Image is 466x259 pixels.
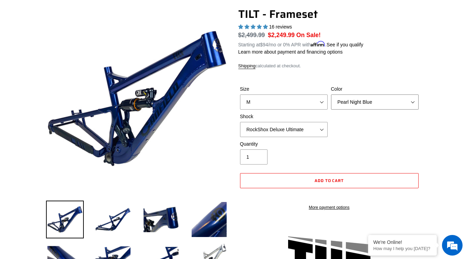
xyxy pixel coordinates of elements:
label: Quantity [240,140,328,148]
textarea: Type your message and hit 'Enter' [3,188,131,212]
label: Shock [240,113,328,120]
button: Add to cart [240,173,419,188]
h1: TILT - Frameset [238,8,420,21]
span: Add to cart [315,177,344,184]
span: Affirm [311,41,325,47]
p: How may I help you today? [373,246,432,251]
span: We're online! [40,87,95,156]
span: On Sale! [296,31,321,40]
div: Navigation go back [8,38,18,48]
span: $94 [260,42,268,47]
div: Minimize live chat window [113,3,129,20]
label: Color [331,86,419,93]
label: Size [240,86,328,93]
img: Load image into Gallery viewer, TILT - Frameset [94,201,132,238]
a: More payment options [240,204,419,211]
a: See if you qualify - Learn more about Affirm Financing (opens in modal) [327,42,363,47]
span: 16 reviews [269,24,292,30]
div: Chat with us now [46,38,126,47]
p: Starting at /mo or 0% APR with . [238,40,363,48]
a: Shipping [238,63,256,69]
span: 5.00 stars [238,24,269,30]
div: calculated at checkout. [238,63,420,69]
s: $2,499.99 [238,32,265,38]
img: Load image into Gallery viewer, TILT - Frameset [46,201,84,238]
img: Load image into Gallery viewer, TILT - Frameset [190,201,228,238]
div: We're Online! [373,239,432,245]
img: d_696896380_company_1647369064580_696896380 [22,34,39,52]
span: $2,249.99 [268,32,295,38]
img: Load image into Gallery viewer, TILT - Frameset [142,201,180,238]
a: Learn more about payment and financing options [238,49,343,55]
